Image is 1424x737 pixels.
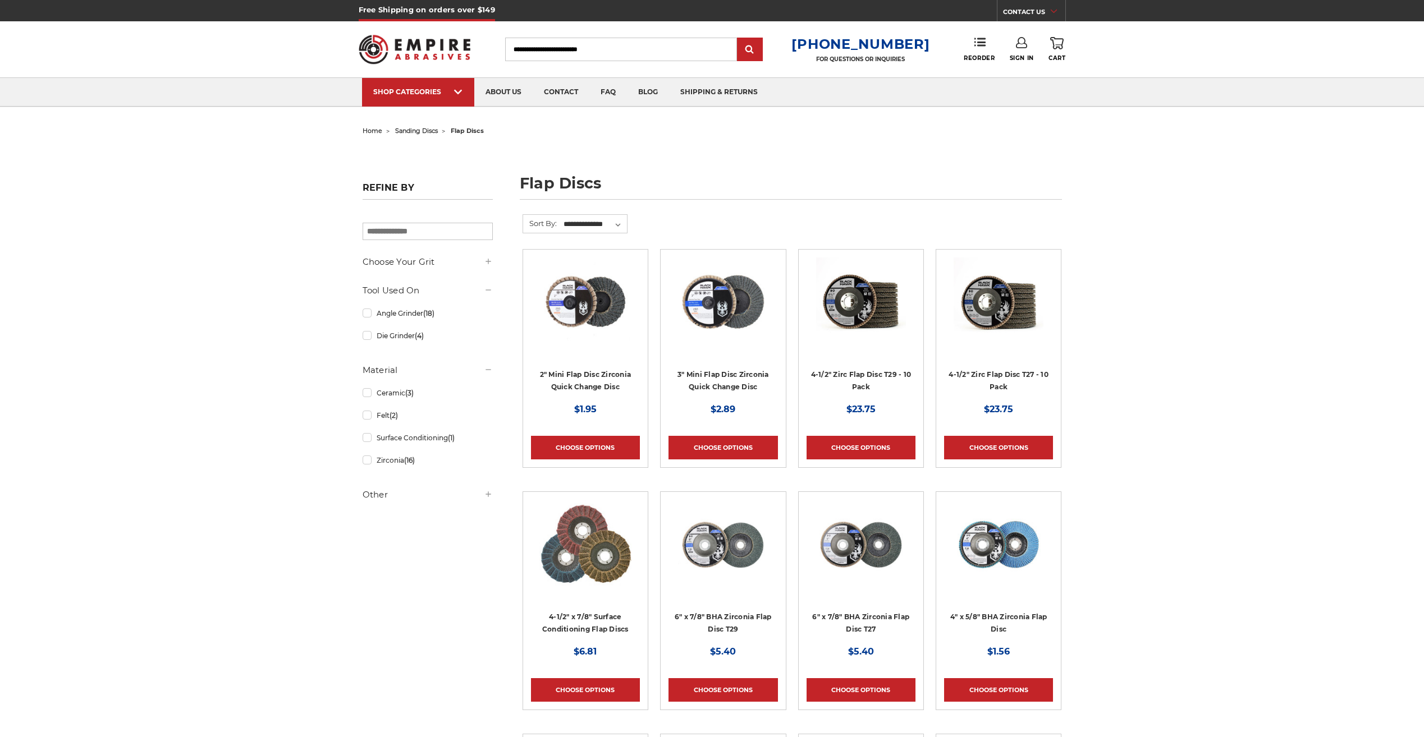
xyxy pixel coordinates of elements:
input: Submit [739,39,761,61]
label: Sort By: [523,215,557,232]
a: 4-1/2" Zirc Flap Disc T27 - 10 Pack [949,370,1048,391]
a: 4-1/2" Zirc Flap Disc T29 - 10 Pack [811,370,912,391]
img: Coarse 36 grit BHA Zirconia flap disc, 6-inch, flat T27 for aggressive material removal [816,500,906,589]
a: Scotch brite flap discs [531,500,640,609]
img: Black Hawk 6 inch T29 coarse flap discs, 36 grit for efficient material removal [678,500,768,589]
span: (3) [405,389,414,397]
a: 6" x 7/8" BHA Zirconia Flap Disc T27 [812,612,909,634]
h5: Other [363,488,493,501]
a: Choose Options [668,436,777,459]
span: (18) [423,309,434,317]
img: 4.5" Black Hawk Zirconia Flap Disc 10 Pack [816,257,906,347]
a: CONTACT US [1003,6,1065,21]
a: Surface Conditioning [363,428,493,448]
span: (16) [404,456,415,464]
p: FOR QUESTIONS OR INQUIRIES [791,56,930,63]
a: Reorder [964,37,995,61]
a: sanding discs [395,127,438,135]
a: contact [533,78,589,107]
img: Empire Abrasives [359,27,471,71]
a: Angle Grinder [363,303,493,323]
span: $6.81 [574,646,597,657]
a: Black Hawk Abrasives 2-inch Zirconia Flap Disc with 60 Grit Zirconia for Smooth Finishing [531,257,640,366]
a: Coarse 36 grit BHA Zirconia flap disc, 6-inch, flat T27 for aggressive material removal [807,500,915,609]
img: Scotch brite flap discs [539,500,631,589]
h1: flap discs [520,176,1062,200]
span: Reorder [964,54,995,62]
a: 3" Mini Flap Disc Zirconia Quick Change Disc [677,370,769,391]
h5: Choose Your Grit [363,255,493,269]
div: SHOP CATEGORIES [373,87,463,96]
a: Choose Options [944,678,1053,702]
h5: Material [363,363,493,377]
h5: Refine by [363,182,493,200]
a: home [363,127,382,135]
a: Zirconia [363,450,493,470]
a: faq [589,78,627,107]
a: Cart [1048,37,1065,62]
a: Choose Options [944,436,1053,459]
a: Black Hawk 4-1/2" x 7/8" Flap Disc Type 27 - 10 Pack [944,257,1053,366]
a: blog [627,78,669,107]
span: Sign In [1010,54,1034,62]
a: Choose Options [668,678,777,702]
img: BHA 3" Quick Change 60 Grit Flap Disc for Fine Grinding and Finishing [678,257,768,347]
a: 4-inch BHA Zirconia flap disc with 40 grit designed for aggressive metal sanding and grinding [944,500,1053,609]
span: (4) [415,331,424,340]
a: shipping & returns [669,78,769,107]
a: Felt [363,406,493,425]
a: Choose Options [807,678,915,702]
a: Ceramic [363,383,493,403]
a: Choose Options [531,436,640,459]
span: (1) [448,434,455,442]
span: $5.40 [848,646,874,657]
a: 4-1/2" x 7/8" Surface Conditioning Flap Discs [542,612,629,634]
span: (2) [390,411,398,420]
a: BHA 3" Quick Change 60 Grit Flap Disc for Fine Grinding and Finishing [668,257,777,366]
span: flap discs [451,127,484,135]
span: Cart [1048,54,1065,62]
a: 2" Mini Flap Disc Zirconia Quick Change Disc [540,370,631,391]
a: Choose Options [531,678,640,702]
a: Choose Options [807,436,915,459]
span: $23.75 [846,404,876,414]
img: 4-inch BHA Zirconia flap disc with 40 grit designed for aggressive metal sanding and grinding [954,500,1043,589]
img: Black Hawk 4-1/2" x 7/8" Flap Disc Type 27 - 10 Pack [954,257,1043,347]
a: 4" x 5/8" BHA Zirconia Flap Disc [950,612,1047,634]
span: $2.89 [711,404,735,414]
a: [PHONE_NUMBER] [791,36,930,52]
span: $23.75 [984,404,1013,414]
a: Die Grinder [363,326,493,346]
a: about us [474,78,533,107]
h5: Tool Used On [363,284,493,297]
a: 6" x 7/8" BHA Zirconia Flap Disc T29 [675,612,772,634]
img: Black Hawk Abrasives 2-inch Zirconia Flap Disc with 60 Grit Zirconia for Smooth Finishing [541,257,630,347]
span: $1.95 [574,404,597,414]
span: $5.40 [710,646,736,657]
a: Black Hawk 6 inch T29 coarse flap discs, 36 grit for efficient material removal [668,500,777,609]
select: Sort By: [562,216,627,233]
a: 4.5" Black Hawk Zirconia Flap Disc 10 Pack [807,257,915,366]
span: $1.56 [987,646,1010,657]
